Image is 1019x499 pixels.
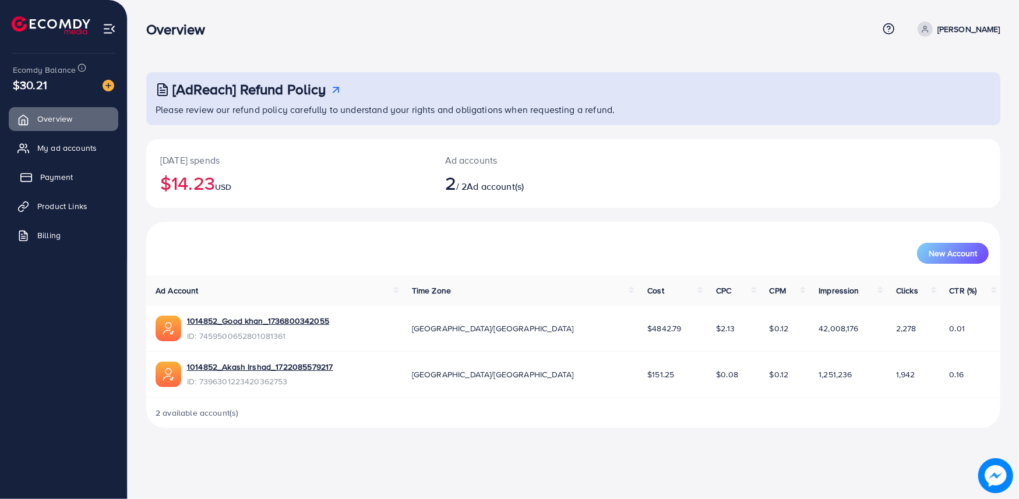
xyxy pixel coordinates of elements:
[896,369,915,380] span: 1,942
[37,200,87,212] span: Product Links
[172,81,326,98] h3: [AdReach] Refund Policy
[146,21,214,38] h3: Overview
[896,285,918,296] span: Clicks
[896,323,916,334] span: 2,278
[770,285,786,296] span: CPM
[445,172,631,194] h2: / 2
[187,376,333,387] span: ID: 7396301223420362753
[187,361,333,373] a: 1014852_Akash Irshad_1722085579217
[156,285,199,296] span: Ad Account
[929,249,977,257] span: New Account
[40,171,73,183] span: Payment
[37,113,72,125] span: Overview
[187,315,329,327] a: 1014852_Good khan_1736800342055
[412,323,574,334] span: [GEOGRAPHIC_DATA]/[GEOGRAPHIC_DATA]
[37,142,97,154] span: My ad accounts
[819,323,859,334] span: 42,008,176
[156,102,993,116] p: Please review our refund policy carefully to understand your rights and obligations when requesti...
[187,330,329,342] span: ID: 7459500652801081361
[950,323,965,334] span: 0.01
[160,172,417,194] h2: $14.23
[9,194,118,218] a: Product Links
[412,369,574,380] span: [GEOGRAPHIC_DATA]/[GEOGRAPHIC_DATA]
[913,22,1000,37] a: [PERSON_NAME]
[917,243,989,264] button: New Account
[215,181,231,193] span: USD
[9,165,118,189] a: Payment
[819,285,859,296] span: Impression
[412,285,451,296] span: Time Zone
[647,285,664,296] span: Cost
[103,22,116,36] img: menu
[937,22,1000,36] p: [PERSON_NAME]
[13,76,47,93] span: $30.21
[716,369,738,380] span: $0.08
[160,153,417,167] p: [DATE] spends
[647,323,681,334] span: $4842.79
[647,369,674,380] span: $151.25
[950,285,977,296] span: CTR (%)
[770,323,789,334] span: $0.12
[12,16,90,34] img: logo
[9,136,118,160] a: My ad accounts
[716,323,735,334] span: $2.13
[445,153,631,167] p: Ad accounts
[156,407,239,419] span: 2 available account(s)
[819,369,852,380] span: 1,251,236
[950,369,964,380] span: 0.16
[156,362,181,387] img: ic-ads-acc.e4c84228.svg
[445,169,456,196] span: 2
[979,459,1013,493] img: image
[716,285,731,296] span: CPC
[156,316,181,341] img: ic-ads-acc.e4c84228.svg
[103,80,114,91] img: image
[9,224,118,247] a: Billing
[37,229,61,241] span: Billing
[13,64,76,76] span: Ecomdy Balance
[9,107,118,130] a: Overview
[467,180,524,193] span: Ad account(s)
[770,369,789,380] span: $0.12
